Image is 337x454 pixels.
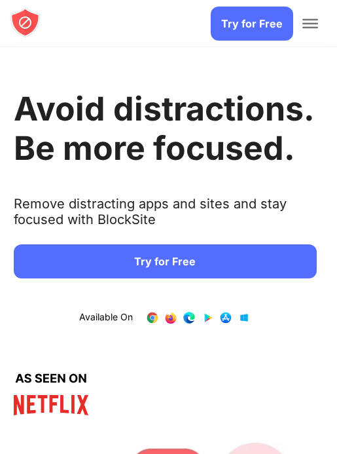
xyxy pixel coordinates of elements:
a: blocksite logo [10,7,41,40]
text: Remove distracting apps and sites and stay focused with BlockSite [14,196,317,238]
a: Try for Free [211,7,293,41]
img: blocksite logo [10,7,41,38]
text: Available On [79,311,133,324]
button: Toggle Menu [302,19,318,28]
h1: Avoid distractions. Be more focused. [14,89,317,168]
a: Try for Free [14,244,317,278]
